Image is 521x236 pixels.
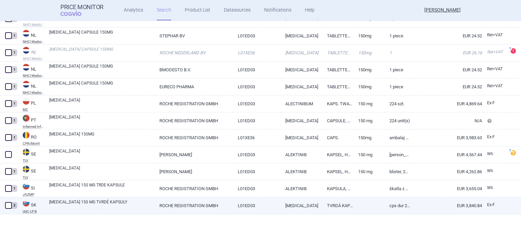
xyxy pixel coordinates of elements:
a: [PERSON_NAME], 240 kapslar [384,146,410,163]
a: [MEDICAL_DATA] [280,78,322,95]
abbr: CPN (MoH) — Public Catalog - List of maximum prices for international purposes. Official versions... [23,142,44,145]
a: PTPTInfarmed Infomed [18,114,44,128]
a: 150MG [353,78,384,95]
a: 1 [384,44,410,61]
a: SKSKUUC-LP B [18,199,44,213]
a: [MEDICAL_DATA] [49,148,154,160]
div: 1 [11,83,17,90]
a: EUR 24.52 [410,61,482,78]
span: Retail price with VAT [487,84,503,88]
img: Netherlands [23,81,30,88]
a: ROCHE REGISTRATION GMBH [154,95,232,112]
img: Sweden [23,166,30,173]
a: EUR 4,567.44 [410,146,482,163]
span: Retail price with VAT [487,50,503,54]
a: [MEDICAL_DATA] [280,61,322,78]
abbr: Infarmed Infomed — Infomed - medicinal products database, published by Infarmed, National Authori... [23,125,44,128]
a: Ex-F [482,200,507,210]
a: EUR 3,983.63 [410,129,482,146]
a: Ambalaj multiplu x 224 capsule [384,129,410,146]
a: 150MG [353,28,384,44]
abbr: UUC-LP B — List of medicinal products published by the Ministry of Health of the Slovak Republic ... [23,210,44,213]
span: Wholesale price without VAT [487,151,493,156]
a: KAPSULA, TRDA [322,180,353,197]
img: Slovakia [23,200,30,206]
div: 1 [11,168,17,175]
a: L01ED03 [233,78,281,95]
a: [MEDICAL_DATA] [280,28,322,44]
a: ? [510,48,519,54]
a: ROCHE REGISTRATION GMBH [154,129,232,146]
div: 1 [11,49,17,56]
a: EUR 26.18 [410,44,482,61]
a: cps dur 224 (4x56)x150 mg ([DOMAIN_NAME][URL]) [384,197,410,214]
a: L01ED03 [233,163,281,180]
a: [MEDICAL_DATA] [49,165,154,177]
a: [MEDICAL_DATA] [280,44,322,61]
a: [MEDICAL_DATA] 150MG [49,131,154,143]
a: L01XE36 [233,129,281,146]
abbr: NHCI Medicijnkosten — Online database of drug prices developed by the National Health Care Instit... [23,74,44,77]
a: 150MG [353,61,384,78]
a: L01ED03 [233,112,281,129]
a: [MEDICAL_DATA] [280,112,322,129]
a: L01XE36 [233,44,281,61]
a: 150 mg [353,163,384,180]
a: TABLETTEN EN CAPSULES [322,61,353,78]
a: 150mg [353,129,384,146]
span: ? [508,47,512,51]
a: Ret+VAT [482,47,507,57]
a: [MEDICAL_DATA] CAPSULE 150MG [49,63,154,75]
img: Slovenia [23,183,30,189]
div: 1 [11,117,17,124]
a: L01ED03 [233,180,281,197]
a: NLNLNHCI Medicijnkosten [18,46,44,60]
strong: Price Monitor [60,4,103,11]
a: Ex-F [482,132,507,142]
a: ROCHE REGISTRATION GMBH [154,197,232,214]
a: EUR 3,840.84 [410,197,482,214]
a: STEPHAR BV [154,28,232,44]
a: [MEDICAL_DATA] CAPSULE 150MG [49,80,154,92]
a: 224 szt. [384,95,410,112]
a: [MEDICAL_DATA] [49,97,154,109]
a: TVRDÁ KAPSULA [322,197,353,214]
div: 1 [11,185,17,192]
a: N/A [410,112,482,129]
abbr: TLV — Online database developed by the Dental and Pharmaceuticals Benefits Agency, Sweden. [23,159,44,162]
abbr: JAZMP — List of medicinal products published by the Public Agency of the Republic of Slovenia for... [23,193,44,196]
a: 150 mg [353,112,384,129]
span: Wholesale price without VAT [487,168,493,173]
img: Portugal [23,115,30,122]
div: 1 [11,134,17,141]
a: L01ED03 [233,61,281,78]
a: TABLETTEN EN CAPSULES [322,78,353,95]
a: 1 piece [384,28,410,44]
span: Ex-factory price [487,101,495,105]
a: [MEDICAL_DATA] 150 MG TRDE KAPSULE [49,182,154,194]
a: KAPSEL, HÅRD [322,163,353,180]
abbr: NHCI Medicijnkosten — Online database of drug prices developed by the National Health Care Instit... [23,23,44,26]
a: EUR 24.52 [410,28,482,44]
a: L01ED03 [233,28,281,44]
a: ? [510,150,519,156]
a: Ret+VAT [482,81,507,91]
a: ROROCPN (MoH) [18,131,44,145]
span: Ex-factory price [487,202,495,207]
a: SESETLV [18,148,44,162]
a: BMODESTO B.V. [154,61,232,78]
a: CAPS. [322,129,353,146]
abbr: NHCI Medicijnkosten — Online database of drug prices developed by the National Health Care Instit... [23,40,44,43]
a: EUR 3,655.04 [410,180,482,197]
abbr: MZ — List of reimbursed medicinal products published by the Ministry of Health, Poland. [23,108,44,111]
a: TABLETTEN EN CAPSULES [322,28,353,44]
span: Ex-factory price [487,134,495,139]
a: 1 piece [384,78,410,95]
img: Sweden [23,149,30,156]
a: ALECTINIBUM [280,95,322,112]
span: Wholesale price without VAT [487,185,493,190]
a: TABLETTEN EN CAPSULES [322,44,353,61]
a: [MEDICAL_DATA] 150 MG TVRDÉ KAPSULY [49,199,154,211]
div: 1 [11,66,17,73]
a: ROCHE NEDERLAND BV [154,44,232,61]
